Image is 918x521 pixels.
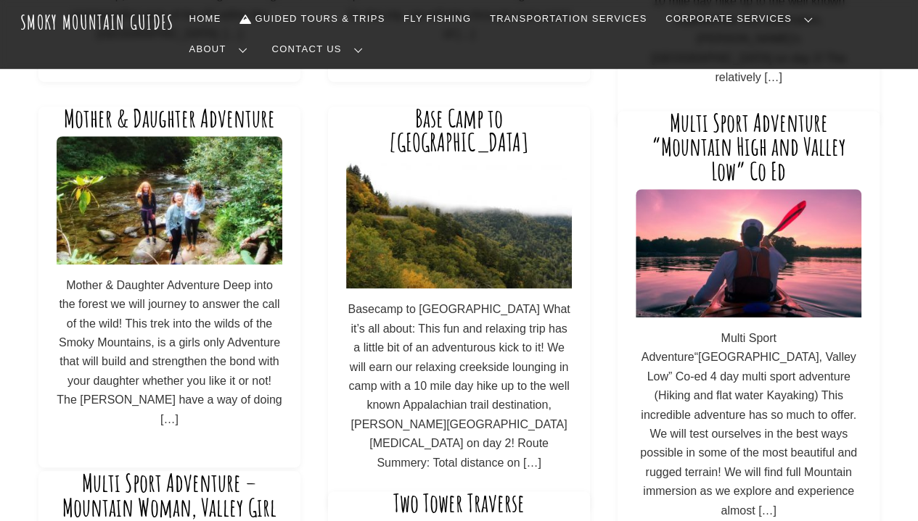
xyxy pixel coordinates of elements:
img: kayaking-1149886_1920-min [636,189,861,317]
a: Home [184,4,227,34]
a: Transportation Services [484,4,652,34]
a: Two Tower Traverse [393,488,525,518]
a: Contact Us [266,34,374,64]
p: Basecamp to [GEOGRAPHIC_DATA] What it’s all about: This fun and relaxing trip has a little bit of... [346,300,572,472]
a: Fly Fishing [398,4,477,34]
p: Mother & Daughter Adventure Deep into the forest we will journey to answer the call of the wild! ... [57,276,282,429]
a: Base Camp to [GEOGRAPHIC_DATA] [389,103,529,158]
a: Mother & Daughter Adventure [64,103,275,133]
img: DSC_1073 [346,160,572,288]
a: Corporate Services [660,4,824,34]
a: Smoky Mountain Guides [20,10,174,34]
a: Guided Tours & Trips [234,4,390,34]
a: Multi Sport Adventure “Mountain High and Valley Low” Co Ed [652,107,846,186]
p: Multi Sport Adventure“[GEOGRAPHIC_DATA], Valley Low” Co-ed 4 day multi sport adventure (Hiking an... [636,329,861,520]
a: About [184,34,259,64]
img: smokymountainguides.com-women_only-12 [57,136,282,264]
